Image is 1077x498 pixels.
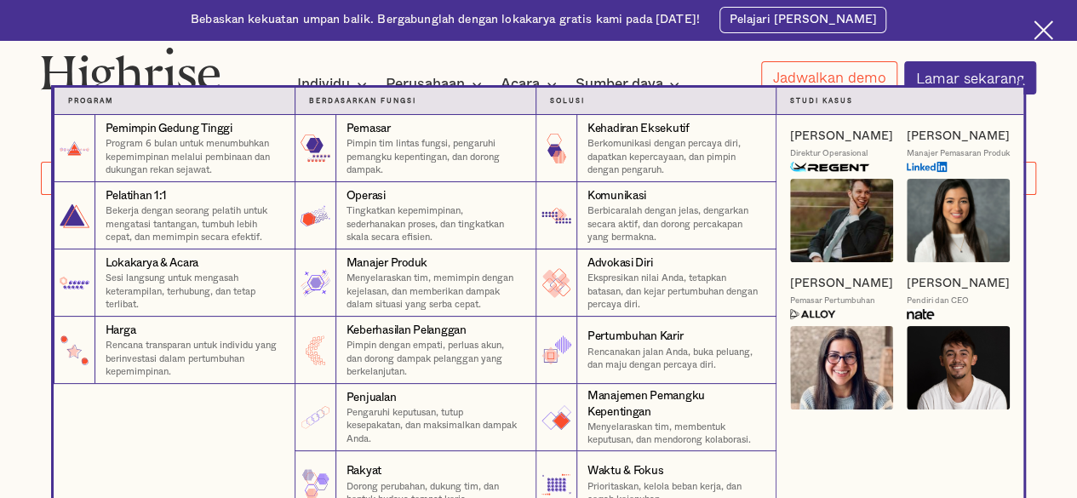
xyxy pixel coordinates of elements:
[907,296,969,305] font: Pendiri dan CEO
[106,190,168,202] font: Pelatihan 1:1
[347,190,386,202] font: Operasi
[907,129,1010,144] a: [PERSON_NAME]
[347,139,502,175] font: Pimpin tim lintas fungsi, pengaruhi pemangku kepentingan, dan dorong dampak.
[587,390,707,418] font: Manajemen Pemangku Kepentingan
[347,324,467,336] font: Keberhasilan Pelanggan
[761,61,897,94] a: Jadwalkan demo
[68,98,113,105] font: Program
[587,273,760,309] font: Ekspresikan nilai Anda, tetapkan batasan, dan kejar pertumbuhan dengan percaya diri.
[297,74,372,94] div: Individu
[54,249,295,317] a: Lokakarya & AcaraSesi langsung untuk mengasah keterampilan, terhubung, dan tetap terlibat.
[790,276,893,291] a: [PERSON_NAME]
[106,273,258,309] font: Sesi langsung untuk mengasah keterampilan, terhubung, dan tetap terlibat.
[295,115,536,182] a: PemasarPimpin tim lintas fungsi, pengaruhi pemangku kepentingan, dan dorong dampak.
[536,115,776,182] a: Kehadiran EksekutifBerkomunikasi dengan percaya diri, dapatkan kepercayaan, dan pimpin dengan pen...
[587,190,646,202] font: Komunikasi
[587,330,683,342] font: Pertumbuhan Karir
[347,257,427,269] font: Manajer Produk
[587,422,751,444] font: Menyelaraskan tim, membentuk keputusan, dan mendorong kolaborasi.
[347,123,391,135] font: Pemasar
[536,384,776,451] a: Manajemen Pemangku KepentinganMenyelaraskan tim, membentuk keputusan, dan mendorong kolaborasi.
[347,392,397,404] font: Penjualan
[790,129,893,144] a: [PERSON_NAME]
[191,14,700,26] font: Bebaskan kekuatan umpan balik. Bergabunglah dengan lokakarya gratis kami pada [DATE]!
[54,182,295,249] a: Pelatihan 1:1Bekerja dengan seorang pelatih untuk mengatasi tantangan, tumbuh lebih cepat, dan me...
[907,276,1010,291] a: [PERSON_NAME]
[536,249,776,317] a: Advokasi DiriEkspresikan nilai Anda, tetapkan batasan, dan kejar pertumbuhan dengan percaya diri.
[54,317,295,384] a: HargaRencana transparan untuk individu yang berinvestasi dalam pertumbuhan kepemimpinan.
[587,123,690,135] font: Kehadiran Eksekutif
[347,408,519,444] font: Pengaruhi keputusan, tutup kesepakatan, dan maksimalkan dampak Anda.
[536,317,776,384] a: Pertumbuhan KarirRencanakan jalan Anda, buka peluang, dan maju dengan percaya diri.
[41,47,221,101] img: Logo gedung tinggi
[907,149,1010,157] font: Manajer Pemasaran Produk
[719,7,886,33] a: Pelajari [PERSON_NAME]
[347,465,381,477] font: Rakyat
[297,77,350,91] font: Individu
[295,249,536,317] a: Manajer ProdukMenyelaraskan tim, memimpin dengan kejelasan, dan memberikan dampak dalam situasi y...
[386,74,487,94] div: Perusahaan
[295,317,536,384] a: Keberhasilan PelangganPimpin dengan empati, perluas akun, dan dorong dampak pelanggan yang berkel...
[907,130,1010,142] font: [PERSON_NAME]
[347,273,516,309] font: Menyelaraskan tim, memimpin dengan kejelasan, dan memberikan dampak dalam situasi yang serba cepat.
[587,347,755,369] font: Rencanakan jalan Anda, buka peluang, dan maju dengan percaya diri.
[106,123,232,135] font: Pemimpin Gedung Tinggi
[106,139,272,175] font: Program 6 bulan untuk menumbuhkan kepemimpinan melalui pembinaan dan dukungan rekan sejawat.
[347,341,507,376] font: Pimpin dengan empati, perluas akun, dan dorong dampak pelanggan yang berkelanjutan.
[587,206,751,242] font: Berbicaralah dengan jelas, dengarkan secara aktif, dan dorong percakapan yang bermakna.
[501,77,540,91] font: Acara
[904,61,1036,94] a: Lamar sekarang
[790,149,868,157] font: Direktur Operasional
[773,66,886,89] font: Jadwalkan demo
[575,77,662,91] font: Sumber daya
[790,296,875,305] font: Pemasar Pertumbuhan
[790,98,853,105] font: Studi Kasus
[587,257,653,269] font: Advokasi Diri
[587,139,743,175] font: Berkomunikasi dengan percaya diri, dapatkan kepercayaan, dan pimpin dengan pengaruh.
[907,278,1010,289] font: [PERSON_NAME]
[295,182,536,249] a: OperasiTingkatkan kepemimpinan, sederhanakan proses, dan tingkatkan skala secara efisien.
[295,384,536,451] a: PenjualanPengaruhi keputusan, tutup kesepakatan, dan maksimalkan dampak Anda.
[501,74,562,94] div: Acara
[347,206,507,242] font: Tingkatkan kepemimpinan, sederhanakan proses, dan tingkatkan skala secara efisien.
[916,66,1025,89] font: Lamar sekarang
[587,465,664,477] font: Waktu & Fokus
[106,257,198,269] font: Lokakarya & Acara
[386,77,465,91] font: Perusahaan
[550,98,585,105] font: Solusi
[106,341,279,376] font: Rencana transparan untuk individu yang berinvestasi dalam pertumbuhan kepemimpinan.
[106,206,270,242] font: Bekerja dengan seorang pelatih untuk mengatasi tantangan, tumbuh lebih cepat, dan memimpin secara...
[730,14,877,26] font: Pelajari [PERSON_NAME]
[536,182,776,249] a: KomunikasiBerbicaralah dengan jelas, dengarkan secara aktif, dan dorong percakapan yang bermakna.
[309,98,416,105] font: berdasarkan fungsi
[790,130,893,142] font: [PERSON_NAME]
[106,324,136,336] font: Harga
[575,74,685,94] div: Sumber daya
[790,278,893,289] font: [PERSON_NAME]
[54,115,295,182] a: Pemimpin Gedung TinggiProgram 6 bulan untuk menumbuhkan kepemimpinan melalui pembinaan dan dukung...
[1034,20,1053,40] img: Ikon salib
